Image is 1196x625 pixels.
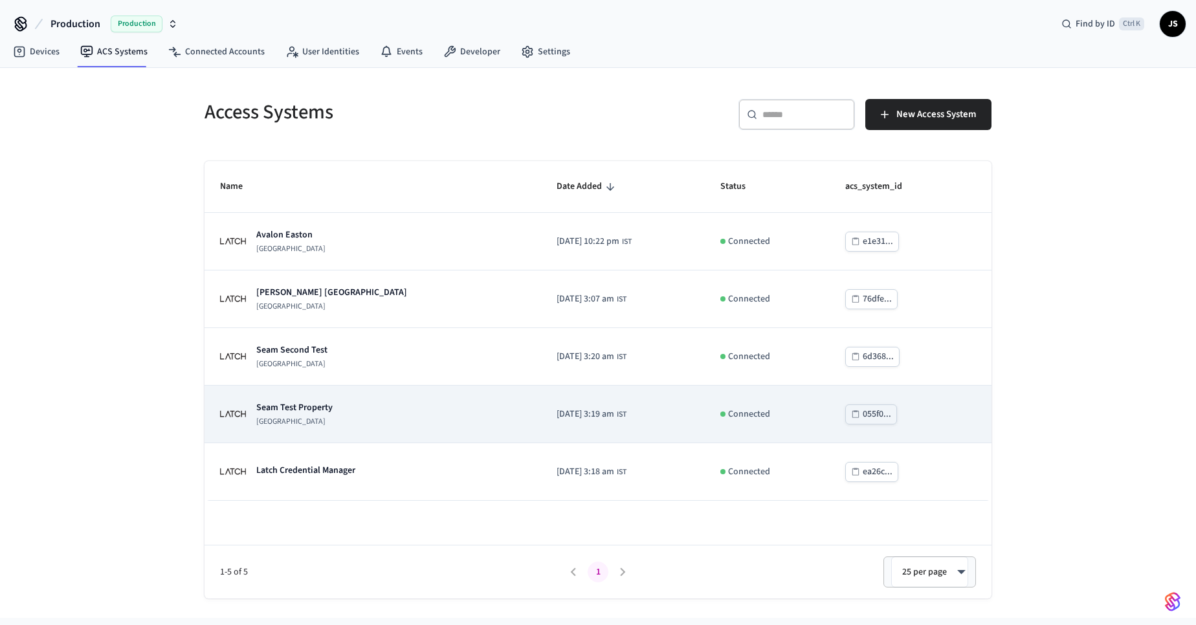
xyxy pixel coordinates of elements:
[275,40,370,63] a: User Identities
[863,406,891,422] div: 055f0...
[863,291,892,307] div: 76dfe...
[1076,17,1115,30] span: Find by ID
[1119,17,1144,30] span: Ctrl K
[256,359,327,369] p: [GEOGRAPHIC_DATA]
[617,409,626,421] span: IST
[220,344,246,369] img: Latch Building Logo
[845,232,899,252] button: e1e31...
[511,40,581,63] a: Settings
[617,351,626,363] span: IST
[557,350,614,364] span: [DATE] 3:20 am
[158,40,275,63] a: Connected Accounts
[3,40,70,63] a: Devices
[256,244,326,254] p: [GEOGRAPHIC_DATA]
[845,289,898,309] button: 76dfe...
[863,464,892,480] div: ea26c...
[433,40,511,63] a: Developer
[728,292,770,306] p: Connected
[256,344,327,356] p: Seam Second Test
[557,292,626,306] div: Asia/Calcutta
[845,177,919,197] span: acs_system_id
[845,462,898,482] button: ea26c...
[557,465,614,479] span: [DATE] 3:18 am
[891,556,968,587] div: 25 per page
[845,404,897,424] button: 055f0...
[863,234,893,250] div: e1e31...
[557,292,614,306] span: [DATE] 3:07 am
[220,177,260,197] span: Name
[720,177,762,197] span: Status
[863,349,894,365] div: 6d368...
[1051,12,1155,36] div: Find by IDCtrl K
[256,302,407,312] p: [GEOGRAPHIC_DATA]
[50,16,100,32] span: Production
[622,236,632,248] span: IST
[557,408,614,421] span: [DATE] 3:19 am
[728,408,770,421] p: Connected
[588,562,608,582] button: page 1
[557,235,619,248] span: [DATE] 10:22 pm
[865,99,991,130] button: New Access System
[557,465,626,479] div: Asia/Calcutta
[220,459,246,485] img: Latch Building Logo
[256,464,355,477] p: Latch Credential Manager
[617,294,626,305] span: IST
[728,350,770,364] p: Connected
[256,286,407,299] p: [PERSON_NAME] [GEOGRAPHIC_DATA]
[256,401,333,414] p: Seam Test Property
[256,417,333,427] p: [GEOGRAPHIC_DATA]
[1161,12,1184,36] span: JS
[728,235,770,248] p: Connected
[728,465,770,479] p: Connected
[845,347,900,367] button: 6d368...
[205,99,590,126] h5: Access Systems
[1165,591,1180,612] img: SeamLogoGradient.69752ec5.svg
[617,466,626,478] span: IST
[370,40,433,63] a: Events
[557,408,626,421] div: Asia/Calcutta
[220,401,246,427] img: Latch Building Logo
[557,235,632,248] div: Asia/Calcutta
[220,228,246,254] img: Latch Building Logo
[70,40,158,63] a: ACS Systems
[557,177,619,197] span: Date Added
[557,350,626,364] div: Asia/Calcutta
[205,161,991,501] table: sticky table
[111,16,162,32] span: Production
[256,228,326,241] p: Avalon Easton
[896,106,976,123] span: New Access System
[1160,11,1186,37] button: JS
[220,286,246,312] img: Latch Building Logo
[561,562,635,582] nav: pagination navigation
[220,565,561,579] span: 1-5 of 5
